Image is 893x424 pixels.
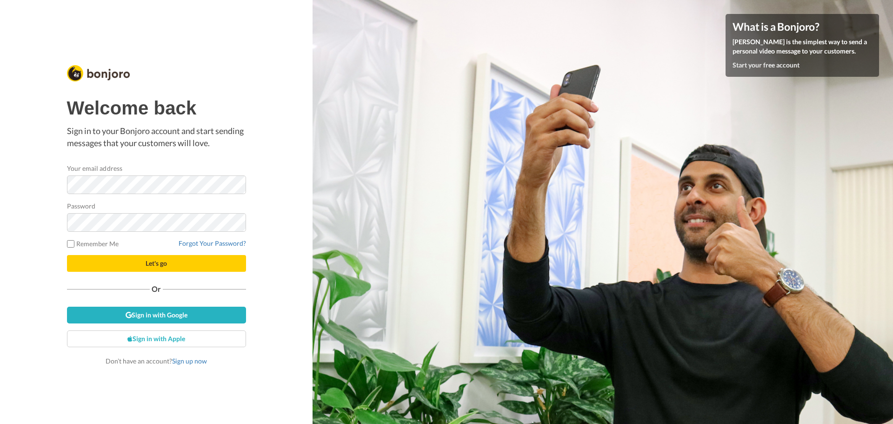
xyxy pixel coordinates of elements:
label: Password [67,201,96,211]
span: Let's go [146,259,167,267]
p: [PERSON_NAME] is the simplest way to send a personal video message to your customers. [733,37,872,56]
a: Start your free account [733,61,800,69]
a: Sign up now [172,357,207,365]
button: Let's go [67,255,246,272]
input: Remember Me [67,240,74,248]
p: Sign in to your Bonjoro account and start sending messages that your customers will love. [67,125,246,149]
label: Remember Me [67,239,119,249]
a: Forgot Your Password? [179,239,246,247]
span: Or [150,286,163,292]
label: Your email address [67,163,122,173]
h4: What is a Bonjoro? [733,21,872,33]
a: Sign in with Google [67,307,246,323]
h1: Welcome back [67,98,246,118]
span: Don’t have an account? [106,357,207,365]
a: Sign in with Apple [67,330,246,347]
